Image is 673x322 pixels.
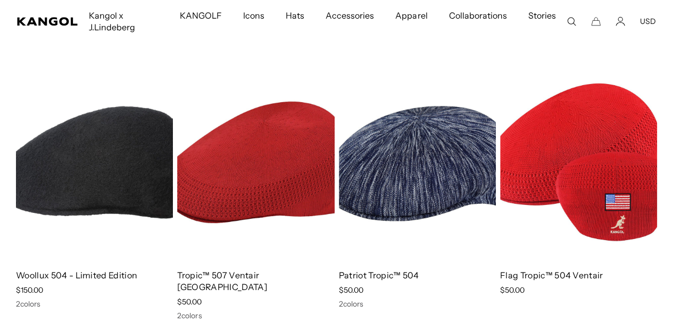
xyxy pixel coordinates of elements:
summary: Search here [567,16,576,26]
img: Woollux 504 - Limited Edition [16,63,173,261]
a: Woollux 504 - Limited Edition [16,270,137,280]
img: Patriot Tropic™ 504 [339,63,496,261]
a: Flag Tropic™ 504 Ventair [500,270,603,280]
img: Tropic™ 507 Ventair USA [177,63,334,261]
button: USD [640,16,656,26]
span: $150.00 [16,285,43,295]
button: Cart [591,16,601,26]
div: 2 colors [177,311,334,320]
span: $50.00 [500,285,525,295]
a: Patriot Tropic™ 504 [339,270,419,280]
a: Kangol [17,17,78,26]
div: 2 colors [16,299,173,309]
span: $50.00 [177,297,202,307]
a: Tropic™ 507 Ventair [GEOGRAPHIC_DATA] [177,270,267,292]
a: Account [616,16,625,26]
span: $50.00 [339,285,363,295]
div: 2 colors [339,299,496,309]
img: Flag Tropic™ 504 Ventair [500,63,657,261]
